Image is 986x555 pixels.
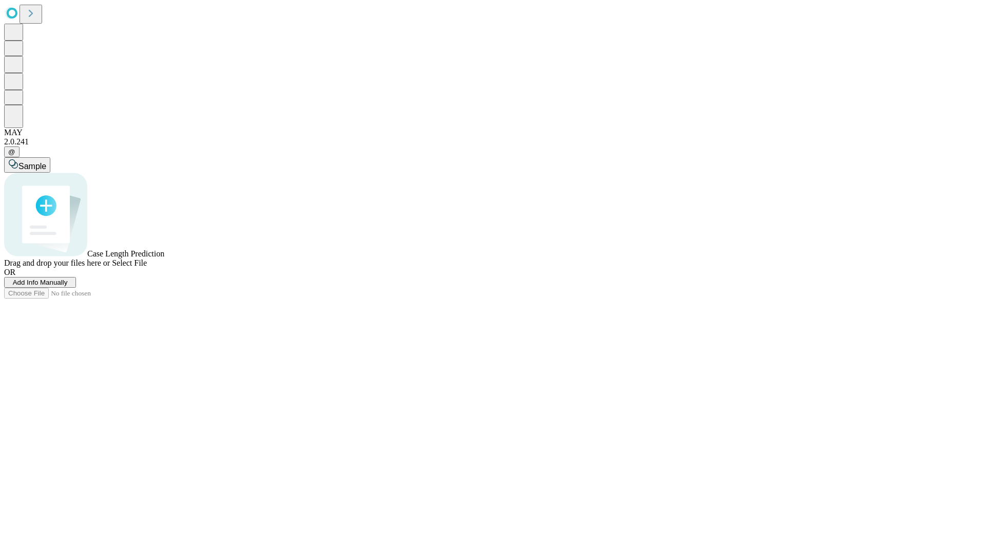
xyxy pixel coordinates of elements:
span: Add Info Manually [13,279,68,286]
div: MAY [4,128,982,137]
div: 2.0.241 [4,137,982,146]
span: Case Length Prediction [87,249,164,258]
button: Sample [4,157,50,173]
span: Sample [18,162,46,171]
span: OR [4,268,15,276]
button: @ [4,146,20,157]
span: Drag and drop your files here or [4,258,110,267]
span: @ [8,148,15,156]
span: Select File [112,258,147,267]
button: Add Info Manually [4,277,76,288]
